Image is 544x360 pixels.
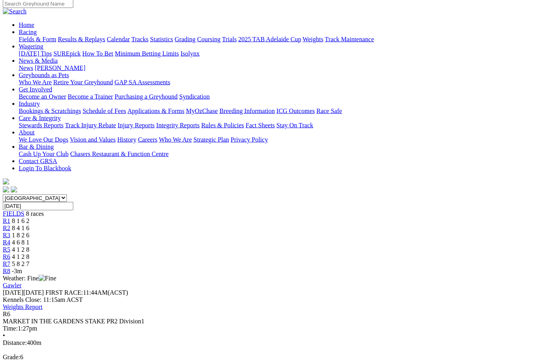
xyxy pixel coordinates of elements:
span: • [3,332,5,339]
div: Kennels Close: 11:15am ACST [3,296,540,303]
div: 1:27pm [3,325,540,332]
a: [DATE] Tips [19,50,52,57]
span: R6 [3,311,10,317]
a: Vision and Values [70,136,115,143]
a: Fact Sheets [246,122,275,129]
a: About [19,129,35,136]
a: Greyhounds as Pets [19,72,69,78]
div: MARKET IN THE GARDENS STAKE PR2 Division1 [3,318,540,325]
a: Weights Report [3,303,43,310]
a: [PERSON_NAME] [35,65,85,71]
a: Track Maintenance [325,36,374,43]
span: 8 1 6 2 [12,217,29,224]
a: R6 [3,253,10,260]
a: Racing [19,29,37,35]
a: Chasers Restaurant & Function Centre [70,151,168,157]
a: Integrity Reports [156,122,200,129]
span: 4 1 2 8 [12,253,29,260]
div: Bar & Dining [19,151,540,158]
span: 4 6 8 1 [12,239,29,246]
div: About [19,136,540,143]
img: twitter.svg [11,186,17,193]
img: Search [3,8,27,15]
span: 5 8 2 7 [12,260,29,267]
a: Syndication [179,93,209,100]
a: R8 [3,268,10,274]
div: 400m [3,339,540,346]
a: Privacy Policy [231,136,268,143]
a: News [19,65,33,71]
a: ICG Outcomes [276,108,315,114]
a: R4 [3,239,10,246]
a: Stay On Track [276,122,313,129]
a: History [117,136,136,143]
a: Trials [222,36,237,43]
a: Login To Blackbook [19,165,71,172]
a: Race Safe [316,108,342,114]
a: FIELDS [3,210,24,217]
span: -3m [12,268,22,274]
span: [DATE] [3,289,23,296]
a: 2025 TAB Adelaide Cup [238,36,301,43]
a: Stewards Reports [19,122,63,129]
span: [DATE] [3,289,44,296]
span: R2 [3,225,10,231]
div: Greyhounds as Pets [19,79,540,86]
div: Industry [19,108,540,115]
a: R5 [3,246,10,253]
a: Fields & Form [19,36,56,43]
a: Isolynx [180,50,200,57]
span: 11:44AM(ACST) [45,289,128,296]
a: Purchasing a Greyhound [115,93,178,100]
img: logo-grsa-white.png [3,178,9,185]
a: Grading [175,36,196,43]
a: Schedule of Fees [82,108,126,114]
a: Become an Owner [19,93,66,100]
a: Rules & Policies [201,122,244,129]
a: Gawler [3,282,22,289]
span: Time: [3,325,18,332]
span: R3 [3,232,10,239]
a: Become a Trainer [68,93,113,100]
div: Care & Integrity [19,122,540,129]
a: Applications & Forms [127,108,184,114]
a: Bar & Dining [19,143,54,150]
span: 4 1 2 8 [12,246,29,253]
a: R1 [3,217,10,224]
span: 8 4 1 6 [12,225,29,231]
a: Statistics [150,36,173,43]
a: Tracks [131,36,149,43]
a: Weights [303,36,323,43]
a: Get Involved [19,86,52,93]
a: Breeding Information [219,108,275,114]
a: Calendar [107,36,130,43]
span: 8 races [26,210,44,217]
a: R7 [3,260,10,267]
a: Who We Are [159,136,192,143]
a: We Love Our Dogs [19,136,68,143]
a: Coursing [197,36,221,43]
a: Results & Replays [58,36,105,43]
a: Strategic Plan [194,136,229,143]
a: Contact GRSA [19,158,57,164]
input: Select date [3,202,73,210]
a: Minimum Betting Limits [115,50,179,57]
div: Wagering [19,50,540,57]
a: How To Bet [82,50,113,57]
a: Retire Your Greyhound [53,79,113,86]
a: Wagering [19,43,43,50]
span: 1 8 2 6 [12,232,29,239]
span: Distance: [3,339,27,346]
a: Careers [138,136,157,143]
div: News & Media [19,65,540,72]
img: Fine [39,275,56,282]
a: MyOzChase [186,108,218,114]
a: Track Injury Rebate [65,122,116,129]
